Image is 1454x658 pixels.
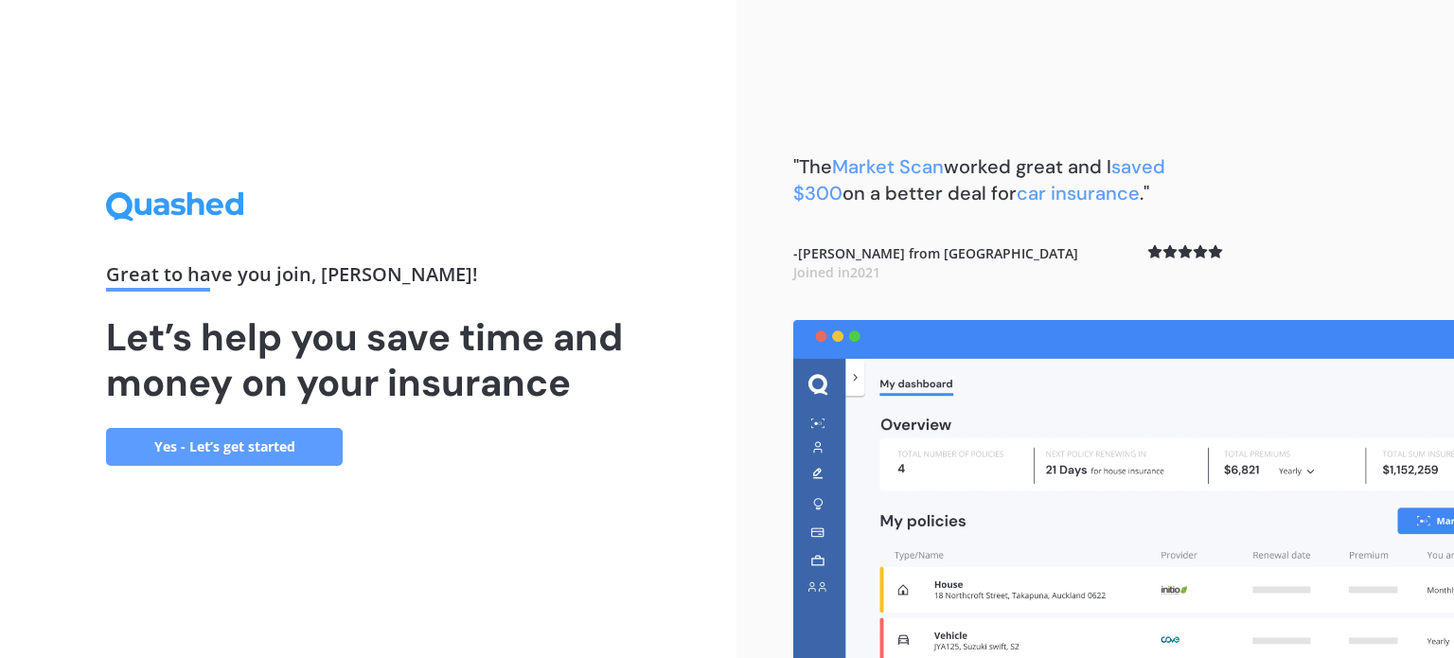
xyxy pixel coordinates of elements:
img: dashboard.webp [793,320,1454,658]
b: "The worked great and I on a better deal for ." [793,154,1165,205]
b: - [PERSON_NAME] from [GEOGRAPHIC_DATA] [793,244,1078,281]
span: Joined in 2021 [793,263,880,281]
a: Yes - Let’s get started [106,428,343,466]
span: car insurance [1017,181,1140,205]
div: Great to have you join , [PERSON_NAME] ! [106,265,630,292]
h1: Let’s help you save time and money on your insurance [106,314,630,405]
span: Market Scan [832,154,944,179]
span: saved $300 [793,154,1165,205]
